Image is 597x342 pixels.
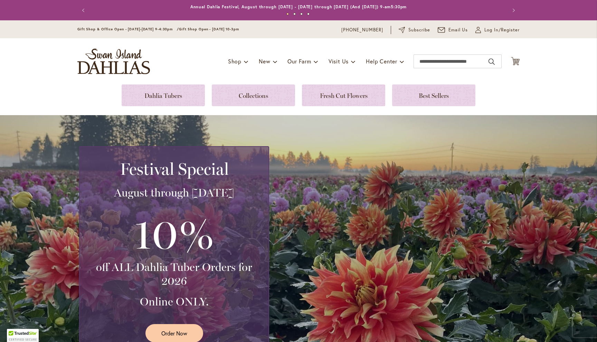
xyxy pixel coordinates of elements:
[293,13,296,15] button: 2 of 4
[88,186,260,200] h3: August through [DATE]
[88,159,260,179] h2: Festival Special
[475,27,520,33] a: Log In/Register
[366,58,397,65] span: Help Center
[484,27,520,33] span: Log In/Register
[341,27,383,33] a: [PHONE_NUMBER]
[287,58,311,65] span: Our Farm
[438,27,468,33] a: Email Us
[228,58,241,65] span: Shop
[77,27,179,31] span: Gift Shop & Office Open - [DATE]-[DATE] 9-4:30pm /
[7,329,39,342] div: TrustedSite Certified
[259,58,270,65] span: New
[300,13,303,15] button: 3 of 4
[88,295,260,309] h3: Online ONLY.
[77,3,91,17] button: Previous
[307,13,310,15] button: 4 of 4
[286,13,289,15] button: 1 of 4
[399,27,430,33] a: Subscribe
[329,58,349,65] span: Visit Us
[448,27,468,33] span: Email Us
[179,27,239,31] span: Gift Shop Open - [DATE] 10-3pm
[88,207,260,260] h3: 10%
[88,260,260,288] h3: off ALL Dahlia Tuber Orders for 2026
[77,49,150,74] a: store logo
[161,329,187,337] span: Order Now
[408,27,430,33] span: Subscribe
[506,3,520,17] button: Next
[190,4,407,9] a: Annual Dahlia Festival, August through [DATE] - [DATE] through [DATE] (And [DATE]) 9-am5:30pm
